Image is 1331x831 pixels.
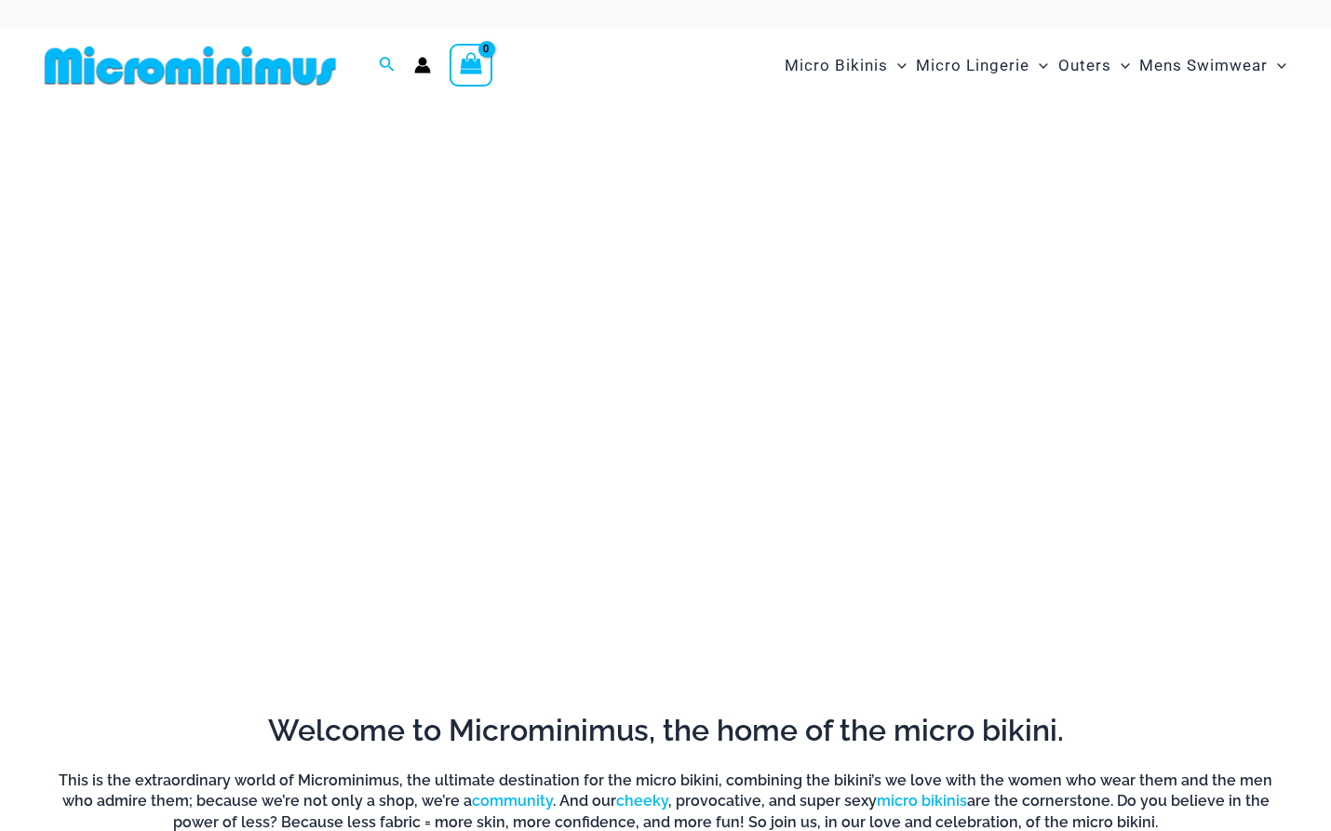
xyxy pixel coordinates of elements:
span: Menu Toggle [1029,42,1048,89]
a: micro bikinis [877,792,967,810]
img: MM SHOP LOGO FLAT [37,45,343,87]
span: Menu Toggle [1268,42,1286,89]
span: Micro Bikinis [785,42,888,89]
span: Menu Toggle [1111,42,1130,89]
a: cheeky [616,792,668,810]
a: Account icon link [414,57,431,74]
nav: Site Navigation [777,34,1294,97]
span: Mens Swimwear [1139,42,1268,89]
a: Micro BikinisMenu ToggleMenu Toggle [780,37,911,94]
a: View Shopping Cart, empty [450,44,492,87]
span: Menu Toggle [888,42,907,89]
h2: Welcome to Microminimus, the home of the micro bikini. [51,711,1280,750]
a: community [472,792,553,810]
a: Micro LingerieMenu ToggleMenu Toggle [911,37,1053,94]
a: Search icon link [379,54,396,77]
span: Micro Lingerie [916,42,1029,89]
a: OutersMenu ToggleMenu Toggle [1054,37,1135,94]
span: Outers [1058,42,1111,89]
a: Mens SwimwearMenu ToggleMenu Toggle [1135,37,1291,94]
